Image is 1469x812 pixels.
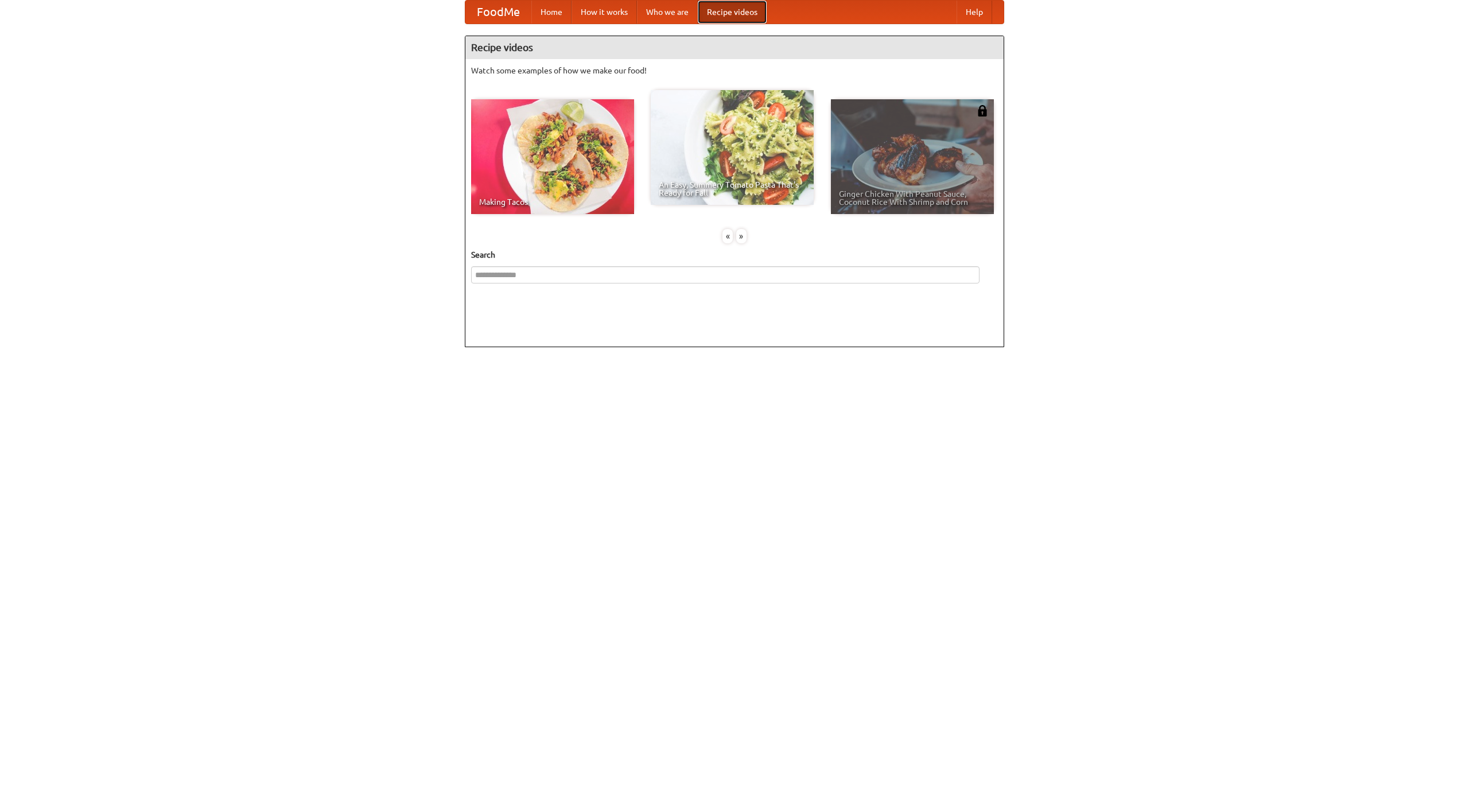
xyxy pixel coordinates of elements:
a: Recipe videos [698,1,767,24]
a: Who we are [637,1,698,24]
a: FoodMe [465,1,531,24]
p: Watch some examples of how we make our food! [471,65,998,76]
span: An Easy, Summery Tomato Pasta That's Ready for Fall [659,181,806,197]
a: Help [957,1,992,24]
a: Home [531,1,572,24]
a: An Easy, Summery Tomato Pasta That's Ready for Fall [651,90,814,205]
a: How it works [572,1,637,24]
img: 483408.png [977,105,988,116]
div: « [722,229,733,243]
div: » [736,229,747,243]
a: Making Tacos [471,99,634,214]
h4: Recipe videos [465,36,1004,59]
span: Making Tacos [479,198,626,206]
h5: Search [471,249,998,261]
